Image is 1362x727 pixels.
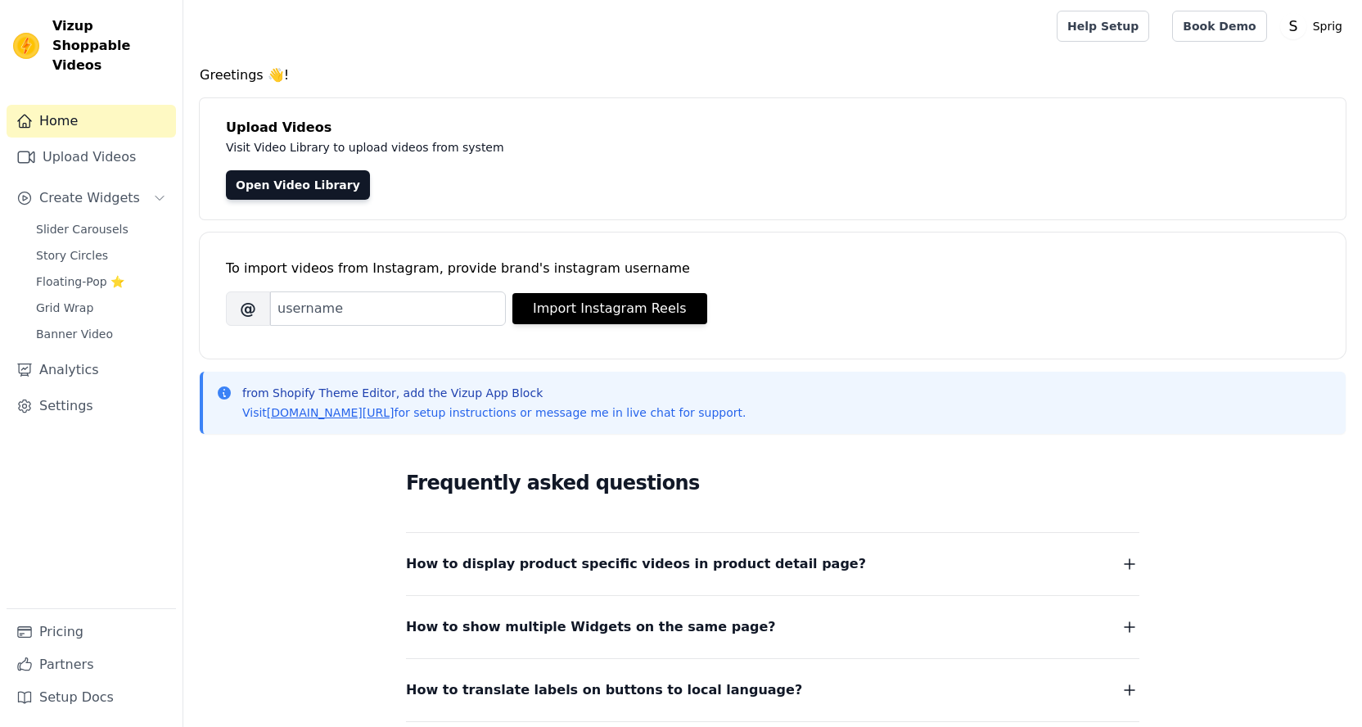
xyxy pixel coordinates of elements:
[26,244,176,267] a: Story Circles
[1280,11,1349,41] button: S Sprig
[1172,11,1266,42] a: Book Demo
[226,118,1319,138] h4: Upload Videos
[26,218,176,241] a: Slider Carousels
[1057,11,1149,42] a: Help Setup
[7,354,176,386] a: Analytics
[52,16,169,75] span: Vizup Shoppable Videos
[226,259,1319,278] div: To import videos from Instagram, provide brand's instagram username
[26,323,176,345] a: Banner Video
[512,293,707,324] button: Import Instagram Reels
[7,616,176,648] a: Pricing
[39,188,140,208] span: Create Widgets
[226,291,270,326] span: @
[7,105,176,138] a: Home
[406,553,866,576] span: How to display product specific videos in product detail page?
[270,291,506,326] input: username
[36,273,124,290] span: Floating-Pop ⭐
[13,33,39,59] img: Vizup
[1306,11,1349,41] p: Sprig
[7,390,176,422] a: Settings
[406,467,1139,499] h2: Frequently asked questions
[36,247,108,264] span: Story Circles
[406,679,802,702] span: How to translate labels on buttons to local language?
[406,553,1139,576] button: How to display product specific videos in product detail page?
[36,300,93,316] span: Grid Wrap
[7,141,176,174] a: Upload Videos
[7,648,176,681] a: Partners
[1288,18,1297,34] text: S
[200,65,1346,85] h4: Greetings 👋!
[7,182,176,214] button: Create Widgets
[26,296,176,319] a: Grid Wrap
[242,404,746,421] p: Visit for setup instructions or message me in live chat for support.
[7,681,176,714] a: Setup Docs
[226,170,370,200] a: Open Video Library
[267,406,395,419] a: [DOMAIN_NAME][URL]
[26,270,176,293] a: Floating-Pop ⭐
[406,616,776,639] span: How to show multiple Widgets on the same page?
[406,679,1139,702] button: How to translate labels on buttons to local language?
[406,616,1139,639] button: How to show multiple Widgets on the same page?
[36,326,113,342] span: Banner Video
[226,138,959,157] p: Visit Video Library to upload videos from system
[36,221,129,237] span: Slider Carousels
[242,385,746,401] p: from Shopify Theme Editor, add the Vizup App Block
